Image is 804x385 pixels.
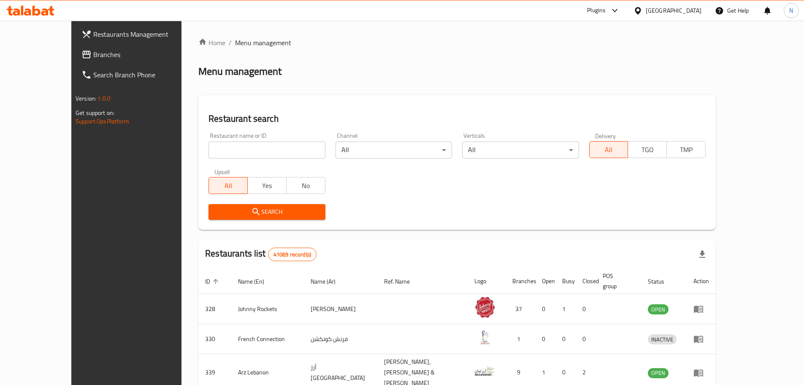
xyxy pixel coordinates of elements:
span: TGO [631,144,663,156]
span: Name (Ar) [311,276,347,287]
span: Search [215,207,318,217]
div: Plugins [587,5,606,16]
td: 37 [506,294,535,324]
a: Restaurants Management [75,24,206,44]
div: All [462,142,579,158]
td: [PERSON_NAME] [304,294,377,324]
div: Total records count [268,248,317,261]
h2: Menu management [198,65,282,78]
h2: Restaurant search [208,112,706,125]
span: Ref. Name [384,276,421,287]
div: [GEOGRAPHIC_DATA] [646,6,701,15]
div: Menu [693,368,709,378]
label: Upsell [214,169,230,175]
span: Version: [76,93,96,104]
button: Search [208,204,325,220]
td: 1 [555,294,576,324]
span: N [789,6,793,15]
td: 0 [576,324,596,354]
span: 1.0.0 [97,93,111,104]
th: Closed [576,268,596,294]
td: 0 [576,294,596,324]
label: Delivery [595,133,616,139]
span: Yes [251,180,283,192]
button: All [208,177,248,194]
td: 0 [555,324,576,354]
button: No [286,177,325,194]
div: Export file [692,244,712,265]
button: TMP [666,141,706,158]
a: Branches [75,44,206,65]
span: Status [648,276,675,287]
nav: breadcrumb [198,38,716,48]
h2: Restaurants list [205,247,317,261]
div: All [336,142,452,158]
span: Restaurants Management [93,29,199,39]
span: 41069 record(s) [268,251,316,259]
span: POS group [603,271,631,291]
li: / [229,38,232,48]
th: Busy [555,268,576,294]
td: فرنش كونكشن [304,324,377,354]
span: TMP [670,144,702,156]
span: OPEN [648,368,669,378]
button: TGO [628,141,667,158]
td: Johnny Rockets [231,294,304,324]
span: ID [205,276,221,287]
td: 0 [535,294,555,324]
div: Menu [693,304,709,314]
span: Branches [93,49,199,60]
td: 0 [535,324,555,354]
span: All [212,180,244,192]
img: French Connection [474,327,495,348]
button: All [589,141,628,158]
a: Search Branch Phone [75,65,206,85]
span: OPEN [648,305,669,314]
span: Name (En) [238,276,275,287]
th: Branches [506,268,535,294]
th: Open [535,268,555,294]
th: Action [687,268,716,294]
a: Support.OpsPlatform [76,116,129,127]
span: No [290,180,322,192]
input: Search for restaurant name or ID.. [208,142,325,158]
div: OPEN [648,368,669,378]
button: Yes [247,177,287,194]
td: 328 [198,294,231,324]
th: Logo [468,268,506,294]
div: Menu [693,334,709,344]
img: Johnny Rockets [474,297,495,318]
td: 1 [506,324,535,354]
td: French Connection [231,324,304,354]
a: Home [198,38,225,48]
span: Search Branch Phone [93,70,199,80]
span: INACTIVE [648,335,677,344]
span: All [593,144,625,156]
img: Arz Lebanon [474,360,495,382]
span: Menu management [235,38,291,48]
span: Get support on: [76,107,114,118]
td: 330 [198,324,231,354]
